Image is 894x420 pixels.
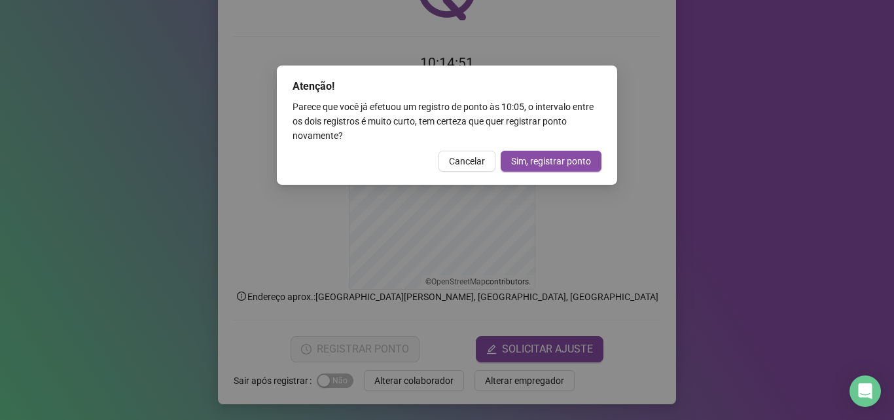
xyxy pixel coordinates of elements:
[293,100,601,143] div: Parece que você já efetuou um registro de ponto às 10:05 , o intervalo entre os dois registros é ...
[449,154,485,168] span: Cancelar
[501,151,601,172] button: Sim, registrar ponto
[293,79,601,94] div: Atenção!
[511,154,591,168] span: Sim, registrar ponto
[849,375,881,407] div: Open Intercom Messenger
[438,151,495,172] button: Cancelar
